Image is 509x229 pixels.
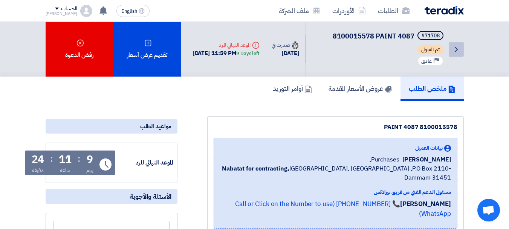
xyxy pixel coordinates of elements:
[320,77,400,101] a: عروض الأسعار المقدمة
[409,84,456,93] h5: ملخص الطلب
[87,154,93,165] div: 9
[415,144,443,152] span: بيانات العميل
[329,84,392,93] h5: عروض الأسعار المقدمة
[477,199,500,221] div: Open chat
[86,166,93,174] div: يوم
[60,166,71,174] div: ساعة
[333,31,445,41] h5: 8100015578 PAINT 4087
[116,5,150,17] button: English
[117,158,173,167] div: الموعد النهائي للرد
[32,154,44,165] div: 24
[130,192,171,201] span: الأسئلة والأجوبة
[220,164,451,182] span: [GEOGRAPHIC_DATA], [GEOGRAPHIC_DATA] ,P.O Box 2110- Dammam 31451
[50,152,53,166] div: :
[400,199,451,209] strong: [PERSON_NAME]
[59,154,72,165] div: 11
[193,49,260,58] div: [DATE] 11:59 PM
[32,166,44,174] div: دقيقة
[236,50,260,57] div: 9 Days left
[417,45,443,54] span: تم القبول
[272,41,299,49] div: صدرت في
[193,41,260,49] div: الموعد النهائي للرد
[121,9,137,14] span: English
[46,22,113,77] div: رفض الدعوة
[113,22,181,77] div: تقديم عرض أسعار
[220,188,451,196] div: مسئول الدعم الفني من فريق تيرادكس
[80,5,92,17] img: profile_test.png
[333,31,414,41] span: 8100015578 PAINT 4087
[222,164,289,173] b: Nabatat for contracting,
[273,2,326,20] a: ملف الشركة
[46,12,78,16] div: [PERSON_NAME]
[421,58,432,65] span: عادي
[214,123,457,132] div: 8100015578 PAINT 4087
[370,155,399,164] span: Purchases,
[235,199,451,218] a: 📞 [PHONE_NUMBER] (Call or Click on the Number to use WhatsApp)
[421,33,440,38] div: #71708
[273,84,312,93] h5: أوامر التوريد
[402,155,451,164] span: [PERSON_NAME]
[61,6,77,12] div: الحساب
[326,2,372,20] a: الأوردرات
[425,6,464,15] img: Teradix logo
[400,77,464,101] a: ملخص الطلب
[78,152,80,166] div: :
[272,49,299,58] div: [DATE]
[264,77,320,101] a: أوامر التوريد
[372,2,416,20] a: الطلبات
[46,119,177,134] div: مواعيد الطلب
